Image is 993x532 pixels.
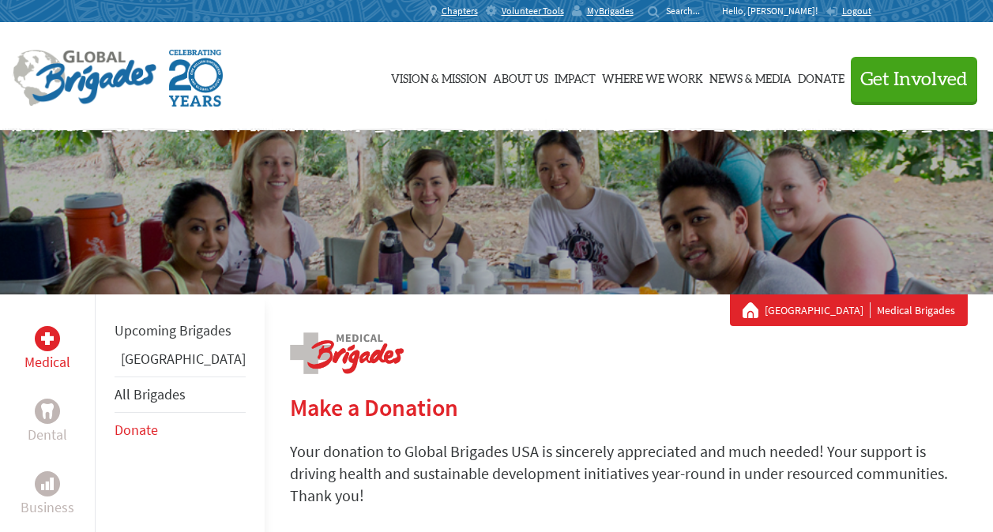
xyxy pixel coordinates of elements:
[28,424,67,446] p: Dental
[115,413,246,448] li: Donate
[860,70,968,89] span: Get Involved
[765,302,871,318] a: [GEOGRAPHIC_DATA]
[115,313,246,348] li: Upcoming Brigades
[290,440,968,507] p: Your donation to Global Brigades USA is sincerely appreciated and much needed! Your support is dr...
[121,350,246,368] a: [GEOGRAPHIC_DATA]
[826,5,871,17] a: Logout
[115,385,186,403] a: All Brigades
[666,5,711,17] input: Search...
[290,393,968,421] h2: Make a Donation
[842,5,871,17] span: Logout
[442,5,478,17] span: Chapters
[169,50,223,107] img: Global Brigades Celebrating 20 Years
[709,37,792,116] a: News & Media
[743,302,955,318] div: Medical Brigades
[602,37,703,116] a: Where We Work
[21,496,74,519] p: Business
[587,5,634,17] span: MyBrigades
[502,5,564,17] span: Volunteer Tools
[798,37,844,116] a: Donate
[13,50,156,107] img: Global Brigades Logo
[851,57,977,102] button: Get Involved
[35,326,60,351] div: Medical
[115,377,246,413] li: All Brigades
[115,321,231,339] a: Upcoming Brigades
[24,351,70,373] p: Medical
[35,399,60,424] div: Dental
[391,37,487,116] a: Vision & Mission
[493,37,548,116] a: About Us
[41,403,54,418] img: Dental
[722,5,826,17] p: Hello, [PERSON_NAME]!
[555,37,596,116] a: Impact
[28,399,67,446] a: DentalDental
[115,421,158,439] a: Donate
[41,478,54,490] img: Business
[290,332,404,374] img: logo-medical.png
[21,471,74,519] a: BusinessBusiness
[115,348,246,377] li: Panama
[24,326,70,373] a: MedicalMedical
[41,332,54,345] img: Medical
[35,471,60,496] div: Business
